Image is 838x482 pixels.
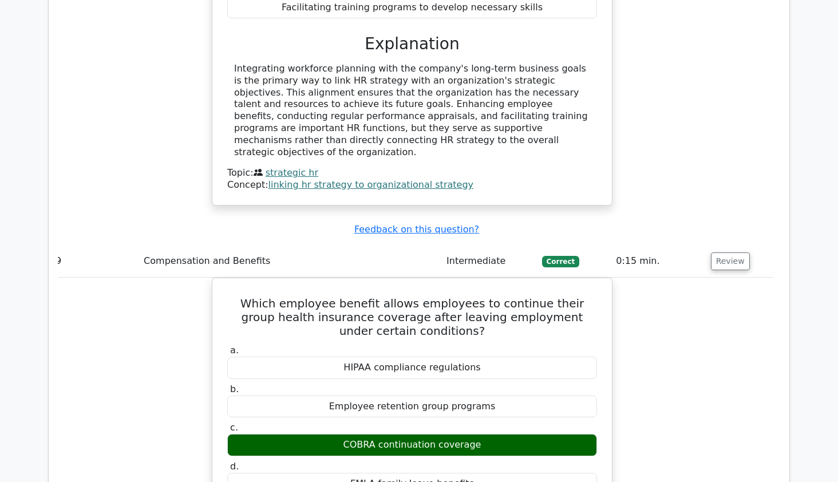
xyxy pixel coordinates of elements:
[139,245,442,278] td: Compensation and Benefits
[227,179,597,191] div: Concept:
[266,167,318,178] a: strategic hr
[711,252,750,270] button: Review
[542,256,579,267] span: Correct
[230,384,239,394] span: b.
[227,396,597,418] div: Employee retention group programs
[268,179,473,190] a: linking hr strategy to organizational strategy
[230,461,239,472] span: d.
[227,167,597,179] div: Topic:
[354,224,479,235] a: Feedback on this question?
[230,345,239,355] span: a.
[230,422,238,433] span: c.
[51,245,139,278] td: 9
[611,245,706,278] td: 0:15 min.
[226,297,598,338] h5: Which employee benefit allows employees to continue their group health insurance coverage after l...
[234,34,590,54] h3: Explanation
[227,357,597,379] div: HIPAA compliance regulations
[234,63,590,158] div: Integrating workforce planning with the company's long-term business goals is the primary way to ...
[227,434,597,456] div: COBRA continuation coverage
[442,245,537,278] td: Intermediate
